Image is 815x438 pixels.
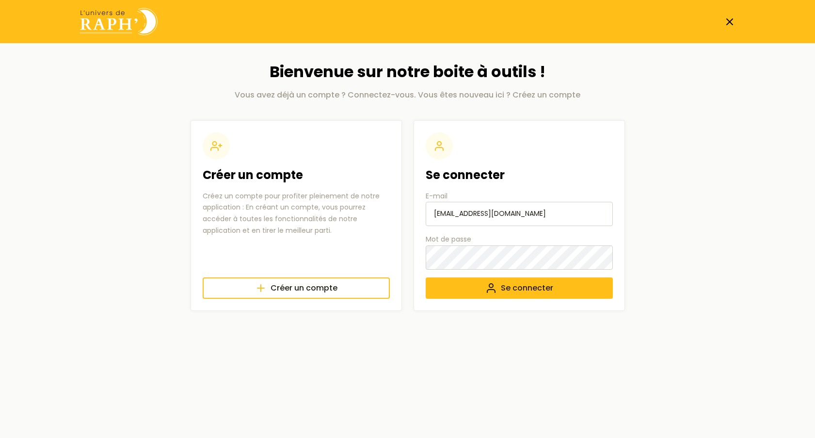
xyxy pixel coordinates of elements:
[426,234,613,269] label: Mot de passe
[203,277,390,299] a: Créer un compte
[426,191,613,227] label: E-mail
[191,89,625,101] p: Vous avez déjà un compte ? Connectez-vous. Vous êtes nouveau ici ? Créez un compte
[501,282,553,294] span: Se connecter
[426,245,613,270] input: Mot de passe
[191,63,625,81] h1: Bienvenue sur notre boite à outils !
[426,202,613,226] input: E-mail
[271,282,337,294] span: Créer un compte
[426,277,613,299] button: Se connecter
[724,16,735,28] a: Fermer la page
[203,167,390,183] h2: Créer un compte
[80,8,158,35] img: Univers de Raph logo
[203,191,390,237] p: Créez un compte pour profiter pleinement de notre application : En créant un compte, vous pourrez...
[426,167,613,183] h2: Se connecter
